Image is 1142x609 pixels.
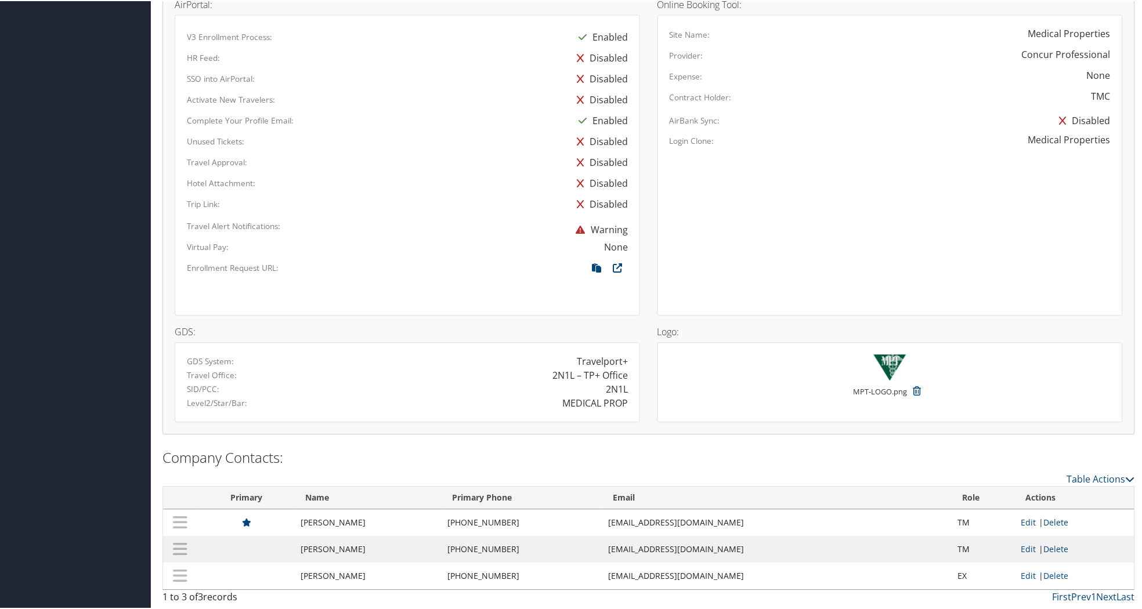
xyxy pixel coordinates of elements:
[1022,47,1111,61] div: Concur Professional
[952,509,1015,535] td: TM
[187,31,272,42] label: V3 Enrollment Process:
[952,535,1015,562] td: TM
[602,535,952,562] td: [EMAIL_ADDRESS][DOMAIN_NAME]
[187,383,219,394] label: SID/PCC:
[187,93,275,105] label: Activate New Travelers:
[1072,590,1092,603] a: Prev
[604,240,628,253] div: None
[442,486,603,509] th: Primary Phone
[571,151,628,172] div: Disabled
[187,355,234,367] label: GDS System:
[1015,562,1134,589] td: |
[573,26,628,47] div: Enabled
[670,114,720,126] label: AirBank Sync:
[571,193,628,214] div: Disabled
[657,327,1123,336] h4: Logo:
[442,562,603,589] td: [PHONE_NUMBER]
[295,509,442,535] td: [PERSON_NAME]
[187,241,229,252] label: Virtual Pay:
[442,535,603,562] td: [PHONE_NUMBER]
[606,382,628,396] div: 2N1L
[187,177,255,188] label: Hotel Attachment:
[295,486,442,509] th: Name
[1044,543,1069,554] a: Delete
[187,262,279,273] label: Enrollment Request URL:
[1015,509,1134,535] td: |
[571,89,628,110] div: Disabled
[670,135,714,146] label: Login Clone:
[1092,89,1111,103] div: TMC
[1097,590,1117,603] a: Next
[1028,26,1111,40] div: Medical Properties
[573,110,628,130] div: Enabled
[854,386,908,408] small: MPT-LOGO.png
[442,509,603,535] td: [PHONE_NUMBER]
[602,509,952,535] td: [EMAIL_ADDRESS][DOMAIN_NAME]
[162,447,1135,467] h2: Company Contacts:
[1021,570,1036,581] a: Edit
[187,114,294,126] label: Complete Your Profile Email:
[187,72,255,84] label: SSO into AirPortal:
[187,198,220,209] label: Trip Link:
[187,135,244,147] label: Unused Tickets:
[1021,543,1036,554] a: Edit
[1092,590,1097,603] a: 1
[1053,590,1072,603] a: First
[571,130,628,151] div: Disabled
[295,562,442,589] td: [PERSON_NAME]
[1028,132,1111,146] div: Medical Properties
[175,327,640,336] h4: GDS:
[187,52,220,63] label: HR Feed:
[187,156,247,168] label: Travel Approval:
[1015,486,1134,509] th: Actions
[952,486,1015,509] th: Role
[670,28,710,40] label: Site Name:
[187,397,247,408] label: Level2/Star/Bar:
[1044,516,1069,527] a: Delete
[187,220,280,231] label: Travel Alert Notifications:
[571,68,628,89] div: Disabled
[1044,570,1069,581] a: Delete
[562,396,628,409] div: MEDICAL PROP
[670,91,732,103] label: Contract Holder:
[602,486,952,509] th: Email
[952,562,1015,589] td: EX
[1087,68,1111,82] div: None
[187,369,237,380] label: Travel Office:
[1015,535,1134,562] td: |
[1054,110,1111,130] div: Disabled
[571,172,628,193] div: Disabled
[295,535,442,562] td: [PERSON_NAME]
[198,590,203,603] span: 3
[577,354,628,368] div: Travelport+
[1067,472,1135,485] a: Table Actions
[670,49,703,61] label: Provider:
[162,589,393,609] div: 1 to 3 of records
[1117,590,1135,603] a: Last
[571,47,628,68] div: Disabled
[670,70,703,82] label: Expense:
[570,223,628,235] span: Warning
[198,486,295,509] th: Primary
[874,354,907,380] img: MPT-LOGO.png
[1021,516,1036,527] a: Edit
[552,368,628,382] div: 2N1L – TP+ Office
[602,562,952,589] td: [EMAIL_ADDRESS][DOMAIN_NAME]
